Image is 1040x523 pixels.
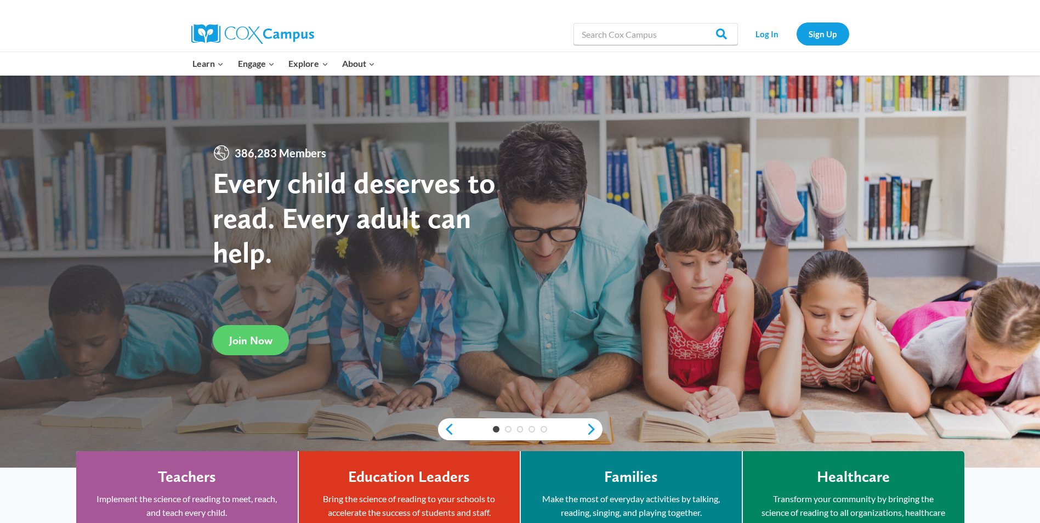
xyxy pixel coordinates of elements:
[541,426,547,433] a: 5
[229,334,272,347] span: Join Now
[604,468,658,486] h4: Families
[493,426,499,433] a: 1
[186,52,382,75] nav: Primary Navigation
[238,56,275,71] span: Engage
[517,426,524,433] a: 3
[158,468,216,486] h4: Teachers
[505,426,512,433] a: 2
[93,492,281,520] p: Implement the science of reading to meet, reach, and teach every child.
[438,423,454,436] a: previous
[192,56,224,71] span: Learn
[342,56,375,71] span: About
[573,23,738,45] input: Search Cox Campus
[288,56,328,71] span: Explore
[586,423,603,436] a: next
[797,22,849,45] a: Sign Up
[528,426,535,433] a: 4
[438,418,603,440] div: content slider buttons
[230,144,331,162] span: 386,283 Members
[191,24,314,44] img: Cox Campus
[743,22,791,45] a: Log In
[213,325,289,355] a: Join Now
[315,492,503,520] p: Bring the science of reading to your schools to accelerate the success of students and staff.
[348,468,470,486] h4: Education Leaders
[743,22,849,45] nav: Secondary Navigation
[213,165,496,270] strong: Every child deserves to read. Every adult can help.
[817,468,890,486] h4: Healthcare
[537,492,725,520] p: Make the most of everyday activities by talking, reading, singing, and playing together.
